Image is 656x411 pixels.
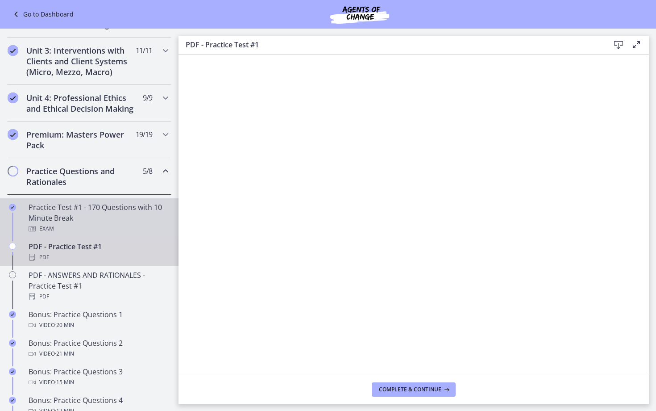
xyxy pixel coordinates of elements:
[26,166,135,187] h2: Practice Questions and Rationales
[26,129,135,151] h2: Premium: Masters Power Pack
[29,309,168,331] div: Bonus: Practice Questions 1
[143,92,152,103] span: 9 / 9
[29,202,168,234] div: Practice Test #1 - 170 Questions with 10 Minute Break
[143,166,152,176] span: 5 / 8
[29,320,168,331] div: Video
[9,397,16,404] i: Completed
[26,45,135,77] h2: Unit 3: Interventions with Clients and Client Systems (Micro, Mezzo, Macro)
[29,223,168,234] div: Exam
[29,377,168,388] div: Video
[29,252,168,263] div: PDF
[11,9,74,20] a: Go to Dashboard
[372,382,456,397] button: Complete & continue
[29,270,168,302] div: PDF - ANSWERS AND RATIONALES - Practice Test #1
[55,320,74,331] span: · 20 min
[306,4,413,25] img: Agents of Change
[29,241,168,263] div: PDF - Practice Test #1
[26,92,135,114] h2: Unit 4: Professional Ethics and Ethical Decision Making
[9,368,16,375] i: Completed
[9,340,16,347] i: Completed
[55,348,74,359] span: · 21 min
[136,45,152,56] span: 11 / 11
[29,348,168,359] div: Video
[9,204,16,211] i: Completed
[29,291,168,302] div: PDF
[8,129,18,140] i: Completed
[9,311,16,318] i: Completed
[8,45,18,56] i: Completed
[8,92,18,103] i: Completed
[55,377,74,388] span: · 15 min
[136,129,152,140] span: 19 / 19
[186,39,595,50] h3: PDF - Practice Test #1
[379,386,441,393] span: Complete & continue
[29,366,168,388] div: Bonus: Practice Questions 3
[29,338,168,359] div: Bonus: Practice Questions 2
